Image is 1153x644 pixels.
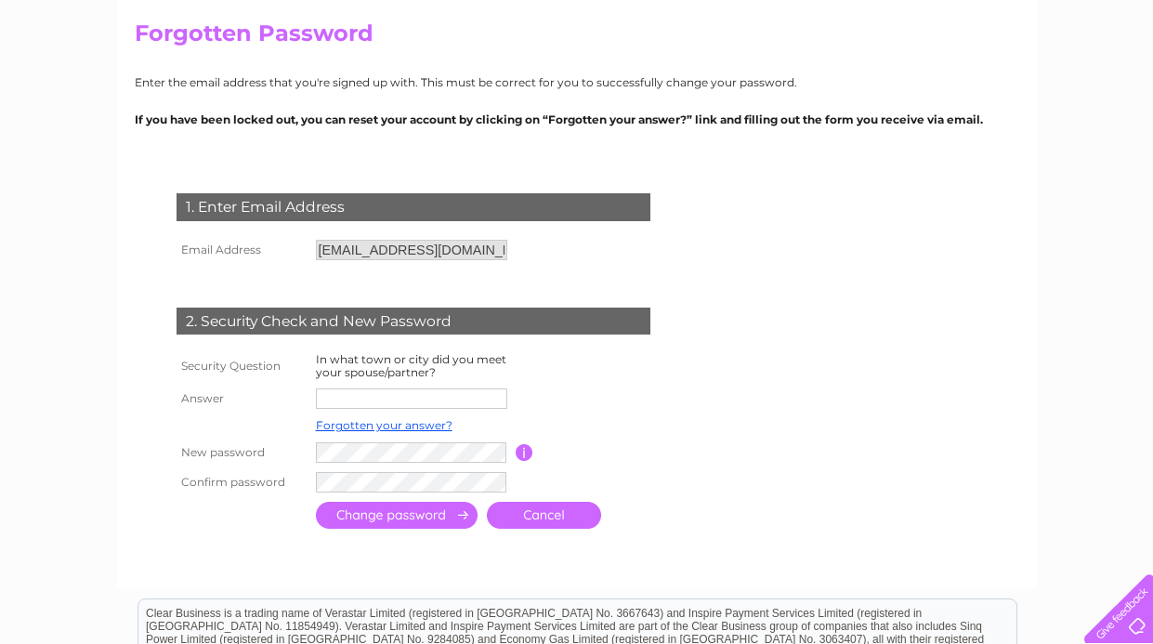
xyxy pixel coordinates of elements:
p: If you have been locked out, you can reset your account by clicking on “Forgotten your answer?” l... [135,111,1019,128]
th: Security Question [172,348,311,384]
a: Forgotten your answer? [316,418,452,432]
div: Clear Business is a trading name of Verastar Limited (registered in [GEOGRAPHIC_DATA] No. 3667643... [138,10,1016,90]
a: 0333 014 3131 [803,9,931,33]
img: logo.png [40,48,135,105]
th: Email Address [172,235,311,265]
a: Cancel [487,502,601,529]
th: New password [172,438,311,467]
h2: Forgotten Password [135,20,1019,56]
a: Energy [939,79,980,93]
th: Confirm password [172,467,311,497]
a: Blog [1058,79,1085,93]
input: Information [516,444,533,461]
a: Water [893,79,928,93]
label: In what town or city did you meet your spouse/partner? [316,352,506,379]
a: Contact [1096,79,1142,93]
div: 1. Enter Email Address [177,193,650,221]
th: Answer [172,384,311,414]
p: Enter the email address that you're signed up with. This must be correct for you to successfully ... [135,73,1019,91]
div: 2. Security Check and New Password [177,308,650,335]
input: Submit [316,502,478,529]
a: Telecoms [991,79,1047,93]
